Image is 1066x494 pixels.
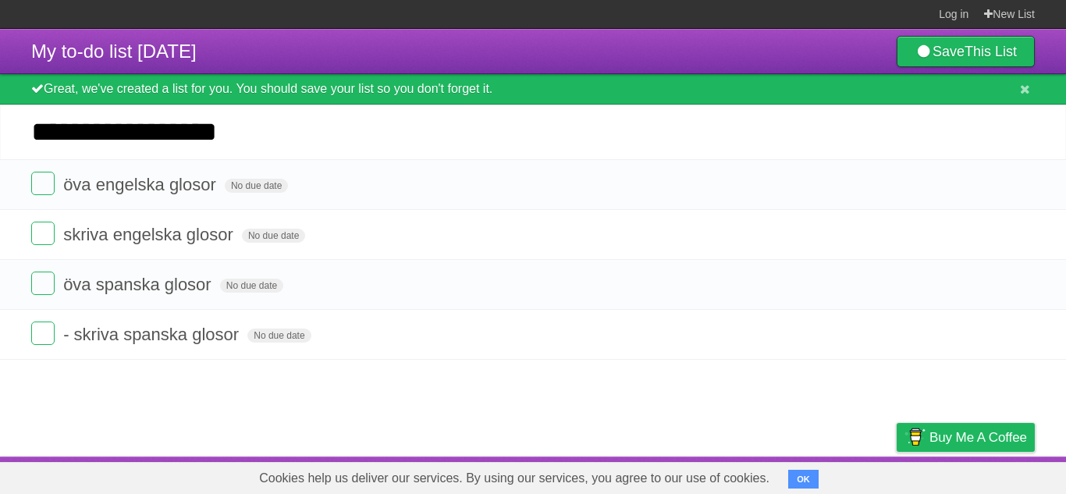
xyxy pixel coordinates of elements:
[31,222,55,245] label: Done
[897,36,1035,67] a: SaveThis List
[741,460,804,490] a: Developers
[31,272,55,295] label: Done
[31,41,197,62] span: My to-do list [DATE]
[63,225,237,244] span: skriva engelska glosor
[31,172,55,195] label: Done
[965,44,1017,59] b: This List
[242,229,305,243] span: No due date
[220,279,283,293] span: No due date
[788,470,819,489] button: OK
[929,424,1027,451] span: Buy me a coffee
[904,424,926,450] img: Buy me a coffee
[897,423,1035,452] a: Buy me a coffee
[936,460,1035,490] a: Suggest a feature
[243,463,785,494] span: Cookies help us deliver our services. By using our services, you agree to our use of cookies.
[225,179,288,193] span: No due date
[31,322,55,345] label: Done
[63,175,220,194] span: öva engelska glosor
[823,460,858,490] a: Terms
[247,329,311,343] span: No due date
[689,460,722,490] a: About
[876,460,917,490] a: Privacy
[63,275,215,294] span: öva spanska glosor
[63,325,243,344] span: - skriva spanska glosor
